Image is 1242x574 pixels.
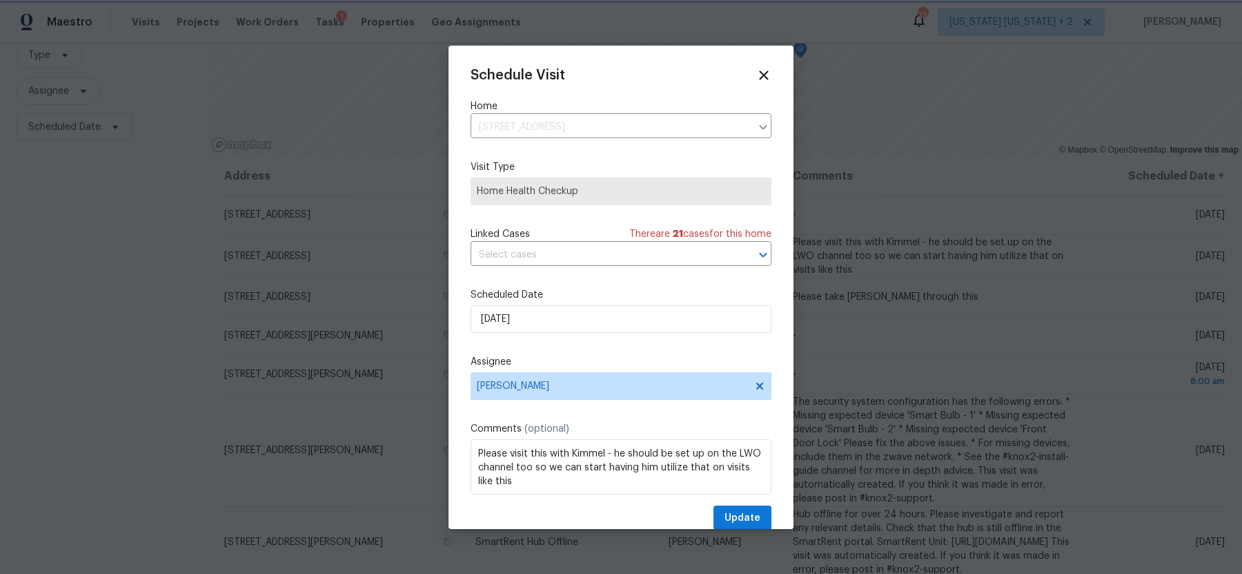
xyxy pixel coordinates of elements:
span: Home Health Checkup [477,184,765,198]
label: Scheduled Date [471,288,771,302]
span: Update [724,510,760,527]
label: Visit Type [471,160,771,174]
span: Linked Cases [471,227,530,241]
button: Open [753,245,773,265]
input: M/D/YYYY [471,305,771,333]
span: There are case s for this home [629,227,771,241]
span: Close [756,68,771,83]
label: Assignee [471,355,771,369]
span: Schedule Visit [471,68,565,82]
span: (optional) [524,424,569,434]
span: [PERSON_NAME] [477,381,747,392]
button: Update [713,506,771,531]
span: 21 [673,229,683,239]
label: Comments [471,422,771,436]
label: Home [471,99,771,113]
input: Select cases [471,245,733,266]
input: Enter in an address [471,117,751,138]
textarea: Please visit this with Kimmel - he should be set up on the LWO channel too so we can start having... [471,439,771,495]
